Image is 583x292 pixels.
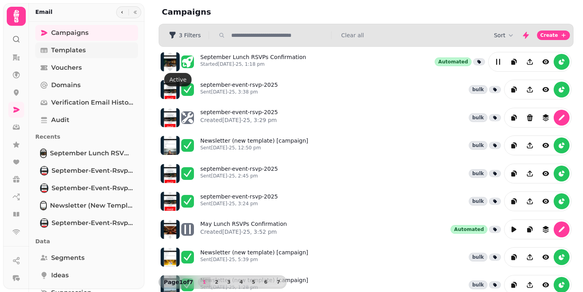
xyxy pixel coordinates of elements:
[41,167,48,175] img: september-event-rsvp-2025
[35,60,138,76] a: Vouchers
[469,197,487,206] div: bulk
[200,228,287,236] p: Created [DATE]-25, 3:52 pm
[52,218,133,228] span: september-event-rsvp-2025
[522,110,538,126] button: Delete
[272,277,285,287] button: 7
[469,113,487,122] div: bulk
[35,180,138,196] a: september-event-rsvp-2025september-event-rsvp-2025
[51,46,86,55] span: Templates
[161,164,180,183] img: aHR0cHM6Ly9zdGFtcGVkZS1zZXJ2aWNlLXByb2QtdGVtcGxhdGUtcHJldmlld3MuczMuZXUtd2VzdC0xLmFtYXpvbmF3cy5jb...
[538,137,554,153] button: view
[35,112,138,128] a: Audit
[506,54,522,70] button: duplicate
[222,277,235,287] button: 3
[213,280,220,284] span: 2
[538,166,554,181] button: view
[506,221,522,237] button: edit
[506,193,522,209] button: duplicate
[41,202,46,210] img: Newsletter (new template) [campaign]
[469,253,487,261] div: bulk
[522,249,538,265] button: Share campaign preview
[161,278,196,286] p: Page 1 of 7
[162,29,207,42] button: 3 Filters
[554,193,570,209] button: reports
[162,6,314,17] h2: Campaigns
[161,52,180,71] img: aHR0cHM6Ly9zdGFtcGVkZS1zZXJ2aWNlLXByb2QtdGVtcGxhdGUtcHJldmlld3MuczMuZXUtd2VzdC0xLmFtYXpvbmF3cy5jb...
[35,234,138,248] p: Data
[161,220,180,239] img: aHR0cHM6Ly9zdGFtcGVkZS1zZXJ2aWNlLXByb2QtdGVtcGxhdGUtcHJldmlld3MuczMuZXUtd2VzdC0xLmFtYXpvbmF3cy5jb...
[41,219,48,227] img: september-event-rsvp-2025
[506,249,522,265] button: duplicate
[538,110,554,126] button: revisions
[51,28,88,38] span: Campaigns
[522,221,538,237] button: duplicate
[494,31,515,39] button: Sort
[200,145,308,151] p: Sent [DATE]-25, 12:50 pm
[263,280,269,284] span: 6
[200,220,287,239] a: May Lunch RSVPs ConfirmationCreated[DATE]-25, 3:52 pm
[554,249,570,265] button: reports
[554,166,570,181] button: reports
[554,137,570,153] button: reports
[51,115,69,125] span: Audit
[235,277,247,287] button: 4
[161,108,180,127] img: aHR0cHM6Ly9zdGFtcGVkZS1zZXJ2aWNlLXByb2QtdGVtcGxhdGUtcHJldmlld3MuczMuZXUtd2VzdC0xLmFtYXpvbmF3cy5jb...
[200,53,306,71] a: September Lunch RSVPs ConfirmationStarted[DATE]-25, 1:18 pm
[522,137,538,153] button: Share campaign preview
[52,166,133,176] span: september-event-rsvp-2025
[200,248,308,266] a: Newsletter (new template) [campaign]Sent[DATE]-25, 5:39 pm
[35,250,138,266] a: Segments
[50,149,133,158] span: September Lunch RSVPs Confirmation
[537,31,570,40] button: Create
[35,215,138,231] a: september-event-rsvp-2025september-event-rsvp-2025
[200,165,278,182] a: september-event-rsvp-2025Sent[DATE]-25, 2:45 pm
[198,277,211,287] button: 1
[200,256,308,263] p: Sent [DATE]-25, 5:39 pm
[506,110,522,126] button: duplicate
[51,271,69,280] span: Ideas
[435,57,472,66] div: Automated
[540,33,558,38] span: Create
[506,166,522,181] button: duplicate
[200,61,306,67] p: Started [DATE]-25, 1:18 pm
[200,200,278,207] p: Sent [DATE]-25, 3:24 pm
[35,130,138,144] p: Recents
[469,141,487,150] div: bulk
[341,31,364,39] button: Clear all
[41,184,48,192] img: september-event-rsvp-2025
[275,280,282,284] span: 7
[161,248,180,267] img: aHR0cHM6Ly9zdGFtcGVkZS1zZXJ2aWNlLXByb2QtdGVtcGxhdGUtcHJldmlld3MuczMuZXUtd2VzdC0xLmFtYXpvbmF3cy5jb...
[538,193,554,209] button: view
[35,145,138,161] a: September Lunch RSVPs ConfirmationSeptember Lunch RSVPs Confirmation
[35,42,138,58] a: Templates
[198,277,285,287] nav: Pagination
[35,8,52,16] h2: Email
[200,108,278,127] a: september-event-rsvp-2025Created[DATE]-25, 3:29 pm
[250,280,257,284] span: 5
[200,81,278,98] a: september-event-rsvp-2025Sent[DATE]-25, 3:38 pm
[469,169,487,178] div: bulk
[200,89,278,95] p: Sent [DATE]-25, 3:38 pm
[490,54,506,70] button: edit
[35,77,138,93] a: Domains
[554,110,570,126] button: edit
[200,173,278,179] p: Sent [DATE]-25, 2:45 pm
[35,198,138,214] a: Newsletter (new template) [campaign]Newsletter (new template) [campaign]
[451,225,487,234] div: Automated
[200,193,278,210] a: september-event-rsvp-2025Sent[DATE]-25, 3:24 pm
[200,116,278,124] p: Created [DATE]-25, 3:29 pm
[51,63,82,73] span: Vouchers
[538,54,554,70] button: view
[247,277,260,287] button: 5
[51,80,81,90] span: Domains
[41,149,46,157] img: September Lunch RSVPs Confirmation
[506,82,522,97] button: duplicate
[538,82,554,97] button: view
[35,95,138,111] a: Verification email history
[161,192,180,211] img: aHR0cHM6Ly9zdGFtcGVkZS1zZXJ2aWNlLXByb2QtdGVtcGxhdGUtcHJldmlld3MuczMuZXUtd2VzdC0xLmFtYXpvbmF3cy5jb...
[164,73,192,86] div: Active
[201,280,207,284] span: 1
[469,281,487,289] div: bulk
[522,193,538,209] button: Share campaign preview
[226,280,232,284] span: 3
